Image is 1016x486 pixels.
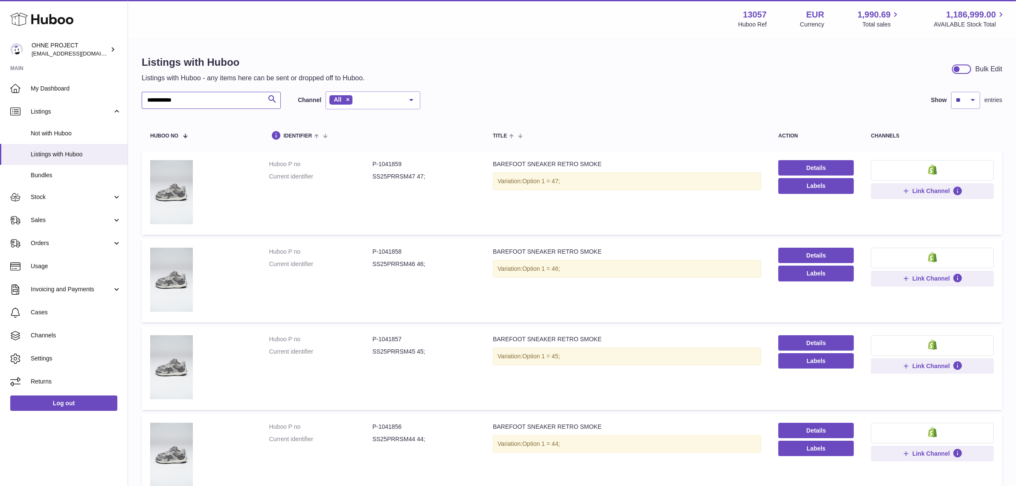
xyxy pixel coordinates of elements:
button: Labels [778,353,854,369]
div: channels [871,133,994,139]
span: Link Channel [912,362,950,370]
dd: SS25PRRSM47 47; [373,173,476,181]
dt: Current identifier [269,348,373,356]
label: Channel [298,96,321,104]
h1: Listings with Huboo [142,56,365,69]
img: BAREFOOT SNEAKER RETRO SMOKE [150,248,193,312]
div: action [778,133,854,139]
span: Sales [31,216,112,224]
div: Bulk Edit [975,64,1002,74]
a: 1,990.69 Total sales [858,9,901,29]
dd: P-1041859 [373,160,476,168]
span: Not with Huboo [31,129,121,138]
a: 1,186,999.00 AVAILABLE Stock Total [934,9,1006,29]
span: [EMAIL_ADDRESS][DOMAIN_NAME] [32,50,125,57]
button: Link Channel [871,183,994,199]
span: Option 1 = 46; [522,265,560,272]
span: Orders [31,239,112,247]
dd: P-1041857 [373,335,476,343]
a: Details [778,335,854,351]
span: Stock [31,193,112,201]
div: BAREFOOT SNEAKER RETRO SMOKE [493,335,761,343]
dt: Huboo P no [269,423,373,431]
div: OHNE PROJECT [32,41,108,58]
div: Currency [800,20,824,29]
div: Variation: [493,435,761,453]
dd: SS25PRRSM44 44; [373,435,476,443]
span: Option 1 = 44; [522,440,560,447]
strong: 13057 [743,9,767,20]
span: Listings [31,108,112,116]
span: 1,186,999.00 [946,9,996,20]
div: Variation: [493,348,761,365]
button: Labels [778,178,854,193]
dd: SS25PRRSM46 46; [373,260,476,268]
dt: Huboo P no [269,160,373,168]
a: Details [778,248,854,263]
span: Listings with Huboo [31,150,121,158]
span: Link Channel [912,187,950,195]
a: Log out [10,395,117,411]
label: Show [931,96,947,104]
dd: SS25PRRSM45 45; [373,348,476,356]
span: Settings [31,354,121,363]
div: Huboo Ref [738,20,767,29]
span: 1,990.69 [858,9,891,20]
span: identifier [284,133,312,139]
img: internalAdmin-13057@internal.huboo.com [10,43,23,56]
img: shopify-small.png [928,164,937,175]
div: Variation: [493,260,761,278]
a: Details [778,160,854,176]
button: Link Channel [871,358,994,374]
dt: Current identifier [269,435,373,443]
span: Link Channel [912,450,950,457]
span: All [334,96,341,103]
img: shopify-small.png [928,427,937,437]
span: Channels [31,331,121,340]
dt: Current identifier [269,173,373,181]
img: shopify-small.png [928,252,937,262]
span: Bundles [31,171,121,179]
span: Usage [31,262,121,270]
span: Option 1 = 47; [522,178,560,184]
div: BAREFOOT SNEAKER RETRO SMOKE [493,248,761,256]
span: Option 1 = 45; [522,353,560,360]
dt: Current identifier [269,260,373,268]
span: Link Channel [912,275,950,282]
img: BAREFOOT SNEAKER RETRO SMOKE [150,335,193,399]
dd: P-1041856 [373,423,476,431]
span: Invoicing and Payments [31,285,112,293]
button: Link Channel [871,271,994,286]
div: BAREFOOT SNEAKER RETRO SMOKE [493,423,761,431]
span: Returns [31,378,121,386]
img: shopify-small.png [928,340,937,350]
div: Variation: [493,173,761,190]
p: Listings with Huboo - any items here can be sent or dropped off to Huboo. [142,73,365,83]
span: Huboo no [150,133,178,139]
a: Details [778,423,854,438]
dd: P-1041858 [373,248,476,256]
button: Labels [778,266,854,281]
span: Total sales [862,20,900,29]
span: AVAILABLE Stock Total [934,20,1006,29]
div: BAREFOOT SNEAKER RETRO SMOKE [493,160,761,168]
img: BAREFOOT SNEAKER RETRO SMOKE [150,160,193,224]
button: Link Channel [871,446,994,461]
strong: EUR [806,9,824,20]
span: title [493,133,507,139]
span: entries [984,96,1002,104]
dt: Huboo P no [269,335,373,343]
dt: Huboo P no [269,248,373,256]
span: Cases [31,308,121,316]
button: Labels [778,441,854,456]
span: My Dashboard [31,85,121,93]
